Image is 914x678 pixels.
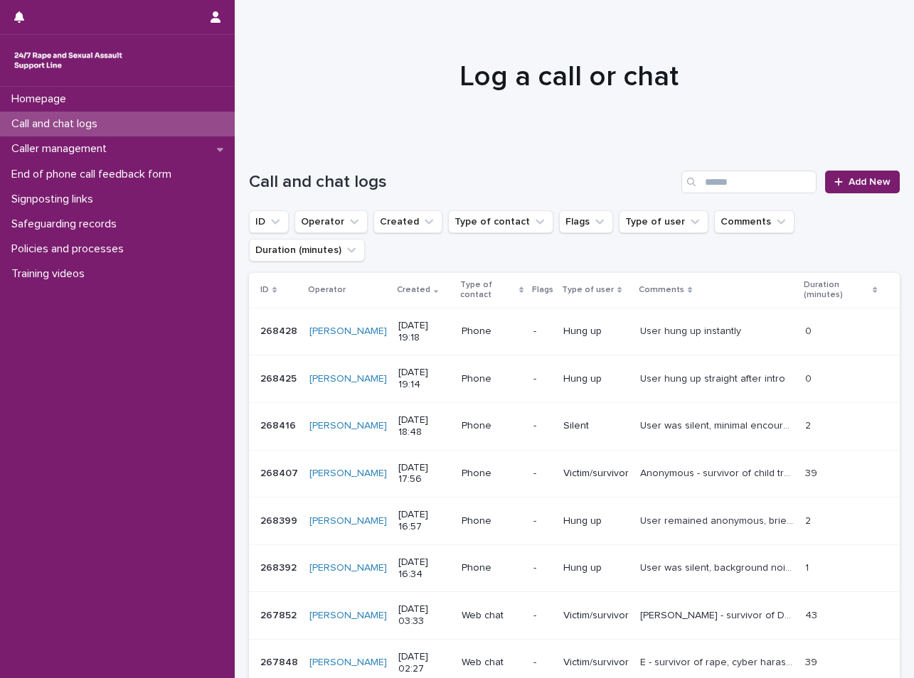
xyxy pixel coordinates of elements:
[249,592,900,640] tr: 267852267852 [PERSON_NAME] [DATE] 03:33Web chat-Victim/survivor[PERSON_NAME] - survivor of DV and...
[639,282,684,298] p: Comments
[532,282,553,298] p: Flags
[249,450,900,497] tr: 268407268407 [PERSON_NAME] [DATE] 17:56Phone-Victim/survivorAnonymous - survivor of child traffic...
[308,282,346,298] p: Operator
[398,414,450,438] p: [DATE] 18:48
[559,210,613,233] button: Flags
[825,171,900,193] a: Add New
[260,559,299,574] p: 268392
[260,323,300,338] p: 268428
[462,657,521,669] p: Web chat
[640,323,744,338] p: User hung up instantly
[309,657,387,669] a: [PERSON_NAME]
[294,210,368,233] button: Operator
[462,325,521,338] p: Phone
[462,420,521,432] p: Phone
[533,468,552,480] p: -
[309,468,387,480] a: [PERSON_NAME]
[640,465,797,480] p: Anonymous - survivor of child trafficking by mother, discussed feelings and coping, explored supp...
[309,610,387,622] a: [PERSON_NAME]
[260,465,301,480] p: 268407
[6,217,128,231] p: Safeguarding records
[563,325,629,338] p: Hung up
[533,420,552,432] p: -
[462,610,521,622] p: Web chat
[563,610,629,622] p: Victim/survivor
[462,373,521,385] p: Phone
[681,171,817,193] input: Search
[398,509,450,533] p: [DATE] 16:57
[398,603,450,628] p: [DATE] 03:33
[249,355,900,403] tr: 268425268425 [PERSON_NAME] [DATE] 19:14Phone-Hung upUser hung up straight after introUser hung up...
[398,462,450,486] p: [DATE] 17:56
[805,465,820,480] p: 39
[805,559,812,574] p: 1
[6,117,109,131] p: Call and chat logs
[249,60,889,94] h1: Log a call or chat
[462,515,521,527] p: Phone
[249,544,900,592] tr: 268392268392 [PERSON_NAME] [DATE] 16:34Phone-Hung upUser was silent, background noises and moveme...
[533,325,552,338] p: -
[619,210,708,233] button: Type of user
[640,559,797,574] p: User was silent, background noises and movement could be heard, ended abruptly by user
[309,373,387,385] a: [PERSON_NAME]
[260,370,299,385] p: 268425
[533,373,552,385] p: -
[640,512,797,527] p: User remained anonymous, briefly discussed feelings, just before exploring coping they hung up ab...
[563,373,629,385] p: Hung up
[6,168,183,181] p: End of phone call feedback form
[249,497,900,545] tr: 268399268399 [PERSON_NAME] [DATE] 16:57Phone-Hung upUser remained anonymous, briefly discussed fe...
[460,277,515,303] p: Type of contact
[398,556,450,581] p: [DATE] 16:34
[6,92,78,106] p: Homepage
[398,651,450,675] p: [DATE] 02:27
[563,420,629,432] p: Silent
[640,370,788,385] p: User hung up straight after intro
[563,562,629,574] p: Hung up
[249,308,900,355] tr: 268428268428 [PERSON_NAME] [DATE] 19:18Phone-Hung upUser hung up instantlyUser hung up instantly 00
[398,320,450,344] p: [DATE] 19:18
[805,654,820,669] p: 39
[533,515,552,527] p: -
[563,468,629,480] p: Victim/survivor
[805,323,814,338] p: 0
[448,210,553,233] button: Type of contact
[260,417,299,432] p: 268416
[805,512,814,527] p: 2
[309,562,387,574] a: [PERSON_NAME]
[805,370,814,385] p: 0
[533,657,552,669] p: -
[6,142,118,156] p: Caller management
[462,562,521,574] p: Phone
[533,610,552,622] p: -
[640,417,797,432] p: User was silent, minimal encouragement throughout, user hung up / disconnected
[397,282,430,298] p: Created
[249,172,676,193] h1: Call and chat logs
[805,607,820,622] p: 43
[462,468,521,480] p: Phone
[309,420,387,432] a: [PERSON_NAME]
[249,239,365,262] button: Duration (minutes)
[11,46,125,75] img: rhQMoQhaT3yELyF149Cw
[260,282,269,298] p: ID
[563,657,629,669] p: Victim/survivor
[563,515,629,527] p: Hung up
[249,210,289,233] button: ID
[249,402,900,450] tr: 268416268416 [PERSON_NAME] [DATE] 18:48Phone-SilentUser was silent, minimal encouragement through...
[533,562,552,574] p: -
[260,654,301,669] p: 267848
[6,193,105,206] p: Signposting links
[398,367,450,391] p: [DATE] 19:14
[6,242,135,256] p: Policies and processes
[260,512,300,527] p: 268399
[714,210,795,233] button: Comments
[804,277,869,303] p: Duration (minutes)
[309,325,387,338] a: [PERSON_NAME]
[640,654,797,669] p: E - survivor of rape, cyber harassment and stalking, citizen outside of the UK, briefly discussed...
[805,417,814,432] p: 2
[260,607,299,622] p: 267852
[373,210,442,233] button: Created
[562,282,614,298] p: Type of user
[309,515,387,527] a: [PERSON_NAME]
[849,177,891,187] span: Add New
